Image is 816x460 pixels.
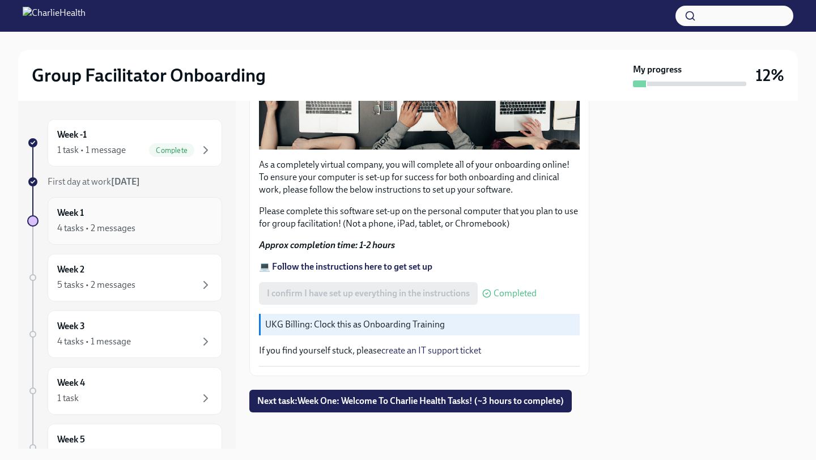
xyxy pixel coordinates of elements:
[57,320,85,333] h6: Week 3
[57,144,126,156] div: 1 task • 1 message
[259,261,432,272] a: 💻 Follow the instructions here to get set up
[259,205,580,230] p: Please complete this software set-up on the personal computer that you plan to use for group faci...
[494,289,537,298] span: Completed
[27,197,222,245] a: Week 14 tasks • 2 messages
[111,176,140,187] strong: [DATE]
[257,395,564,407] span: Next task : Week One: Welcome To Charlie Health Tasks! (~3 hours to complete)
[57,263,84,276] h6: Week 2
[57,377,85,389] h6: Week 4
[57,222,135,235] div: 4 tasks • 2 messages
[381,345,481,356] a: create an IT support ticket
[57,129,87,141] h6: Week -1
[57,207,84,219] h6: Week 1
[27,254,222,301] a: Week 25 tasks • 2 messages
[259,344,580,357] p: If you find yourself stuck, please
[57,335,131,348] div: 4 tasks • 1 message
[48,176,140,187] span: First day at work
[27,119,222,167] a: Week -11 task • 1 messageComplete
[57,279,135,291] div: 5 tasks • 2 messages
[57,433,85,446] h6: Week 5
[633,63,682,76] strong: My progress
[755,65,784,86] h3: 12%
[149,146,194,155] span: Complete
[27,367,222,415] a: Week 41 task
[249,390,572,412] button: Next task:Week One: Welcome To Charlie Health Tasks! (~3 hours to complete)
[27,176,222,188] a: First day at work[DATE]
[265,318,575,331] p: UKG Billing: Clock this as Onboarding Training
[32,64,266,87] h2: Group Facilitator Onboarding
[259,159,580,196] p: As a completely virtual company, you will complete all of your onboarding online! To ensure your ...
[259,240,395,250] strong: Approx completion time: 1-2 hours
[27,310,222,358] a: Week 34 tasks • 1 message
[23,7,86,25] img: CharlieHealth
[57,392,79,404] div: 1 task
